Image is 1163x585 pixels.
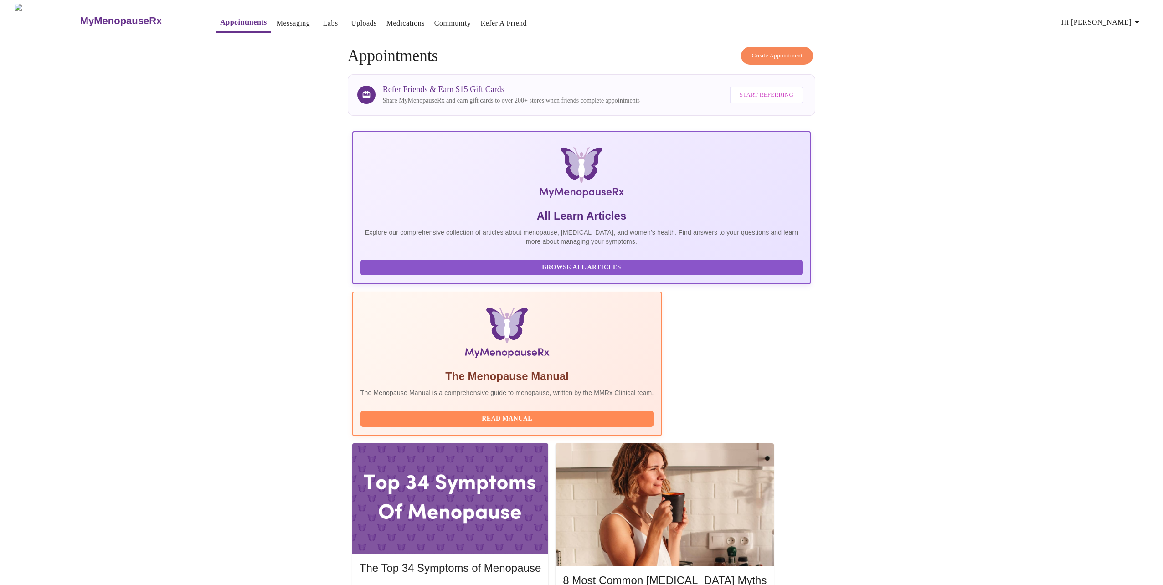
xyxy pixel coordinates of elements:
button: Read Manual [360,411,654,427]
p: The Menopause Manual is a comprehensive guide to menopause, written by the MMRx Clinical team. [360,388,654,397]
span: Start Referring [740,90,793,100]
span: Browse All Articles [370,262,793,273]
a: Labs [323,17,338,30]
button: Hi [PERSON_NAME] [1058,13,1146,31]
button: Messaging [273,14,314,32]
h5: The Menopause Manual [360,369,654,384]
h5: All Learn Articles [360,209,803,223]
a: Community [434,17,471,30]
h4: Appointments [348,47,815,65]
span: Hi [PERSON_NAME] [1061,16,1142,29]
button: Start Referring [730,87,803,103]
span: Read Manual [370,413,645,425]
button: Refer a Friend [477,14,530,32]
p: Explore our comprehensive collection of articles about menopause, [MEDICAL_DATA], and women's hea... [360,228,803,246]
p: Share MyMenopauseRx and earn gift cards to over 200+ stores when friends complete appointments [383,96,640,105]
a: Start Referring [727,82,806,108]
button: Labs [316,14,345,32]
img: MyMenopauseRx Logo [15,4,79,38]
button: Community [431,14,475,32]
a: Uploads [351,17,377,30]
a: Messaging [277,17,310,30]
button: Uploads [347,14,381,32]
img: Menopause Manual [407,307,607,362]
a: Refer a Friend [480,17,527,30]
a: Browse All Articles [360,263,805,271]
a: Medications [386,17,425,30]
button: Browse All Articles [360,260,803,276]
button: Medications [383,14,428,32]
button: Create Appointment [741,47,813,65]
a: Appointments [220,16,267,29]
img: MyMenopauseRx Logo [429,147,734,201]
a: MyMenopauseRx [79,5,198,37]
h3: Refer Friends & Earn $15 Gift Cards [383,85,640,94]
span: Create Appointment [751,51,803,61]
h3: MyMenopauseRx [80,15,162,27]
a: Read Manual [360,414,656,422]
button: Appointments [216,13,270,33]
h5: The Top 34 Symptoms of Menopause [360,561,541,575]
